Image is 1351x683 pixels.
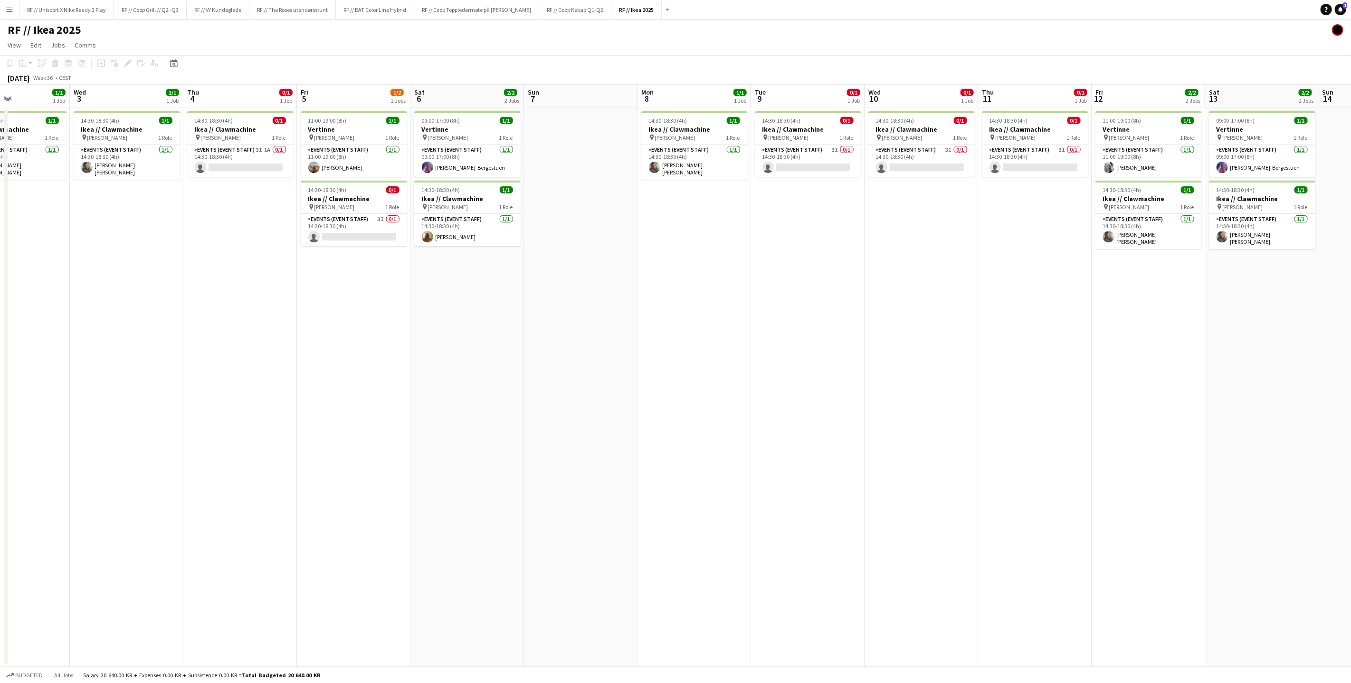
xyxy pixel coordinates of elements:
[19,0,114,19] button: RF // Unisport X Nike Ready 2 Play
[31,74,55,81] span: Week 36
[611,0,662,19] button: RF // Ikea 2025
[336,0,414,19] button: RF // BAT Color Line Hybrid
[114,0,187,19] button: RF // Coop Grill // Q2 -Q3
[8,23,81,37] h1: RF // Ikea 2025
[47,39,69,51] a: Jobs
[4,39,25,51] a: View
[1332,24,1343,36] app-user-avatar: Hin Shing Cheung
[27,39,45,51] a: Edit
[539,0,611,19] button: RF // Coop Kebab Q1-Q2
[59,74,71,81] div: CEST
[75,41,96,49] span: Comms
[52,672,75,679] span: All jobs
[71,39,100,51] a: Comms
[15,672,43,679] span: Budgeted
[8,73,29,83] div: [DATE]
[1335,4,1346,15] a: 1
[51,41,65,49] span: Jobs
[1343,2,1347,9] span: 1
[242,672,320,679] span: Total Budgeted 20 640.00 KR
[187,0,249,19] button: RF // VY Kundeglede
[414,0,539,19] button: RF // Coop Toppledermøte på [PERSON_NAME]
[83,672,320,679] div: Salary 20 640.00 KR + Expenses 0.00 KR + Subsistence 0.00 KR =
[249,0,336,19] button: RF // The Roses utendørsstunt
[30,41,41,49] span: Edit
[8,41,21,49] span: View
[5,670,44,681] button: Budgeted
